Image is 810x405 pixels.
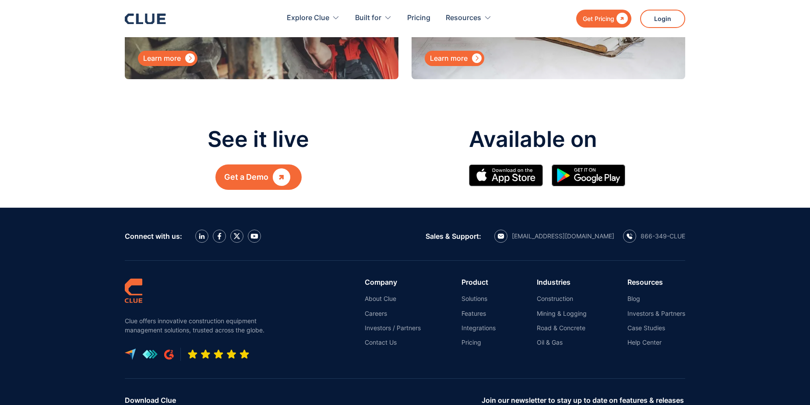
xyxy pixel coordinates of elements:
div:  [273,171,290,183]
a: About Clue [365,295,421,303]
div: Company [365,278,421,286]
a: Oil & Gas [537,339,587,346]
img: LinkedIn icon [199,234,205,239]
a: Pricing [407,4,430,32]
img: clue logo simple [125,278,142,303]
a: Login [640,10,685,28]
div: Learn more [430,53,468,64]
div: Sales & Support: [426,232,481,240]
a: calling icon866-349-CLUE [623,230,685,243]
img: get app logo [142,349,158,359]
div: 866-349-CLUE [641,232,685,240]
img: G2 review platform icon [164,349,174,360]
a: Learn more [425,51,484,66]
div:  [185,53,195,64]
p: Clue offers innovative construction equipment management solutions, trusted across the globe. [125,316,269,335]
a: email icon[EMAIL_ADDRESS][DOMAIN_NAME] [494,230,614,243]
a: Contact Us [365,339,421,346]
div: Download Clue [125,396,475,404]
div: Industries [537,278,587,286]
div: Explore Clue [287,4,329,32]
div: Resources [446,4,481,32]
a: Learn more [138,51,197,66]
a: Features [461,310,496,318]
img: calling icon [627,233,633,239]
p: Available on [469,127,634,151]
a: Careers [365,310,421,318]
div: Resources [627,278,685,286]
p: See it live [208,127,309,151]
a: Solutions [461,295,496,303]
img: Five-star rating icon [187,349,250,360]
a: Mining & Logging [537,310,587,318]
div: Learn more [143,53,181,64]
div: Join our newsletter to stay up to date on features & releases [482,396,685,404]
a: Investors & Partners [627,310,685,318]
img: email icon [497,234,504,239]
div:  [472,53,482,64]
a: Integrations [461,324,496,332]
img: X icon twitter [233,233,240,240]
img: Apple Store [469,164,543,186]
div: Product [461,278,496,286]
img: Google simple icon [552,164,626,186]
div: [EMAIL_ADDRESS][DOMAIN_NAME] [512,232,614,240]
div: Explore Clue [287,4,340,32]
div:  [614,13,628,24]
div: Connect with us: [125,232,182,240]
div: Get a Demo [224,171,268,183]
div: Built for [355,4,392,32]
div: Get Pricing [583,13,614,24]
img: capterra logo icon [125,349,136,360]
a: Help Center [627,339,685,346]
a: Pricing [461,339,496,346]
a: Get Pricing [576,10,631,28]
a: Construction [537,295,587,303]
a: Investors / Partners [365,324,421,332]
a: Get a Demo [215,164,302,190]
div: Resources [446,4,492,32]
a: Road & Concrete [537,324,587,332]
a: Blog [627,295,685,303]
a: Case Studies [627,324,685,332]
img: YouTube Icon [250,234,258,239]
div: Built for [355,4,381,32]
img: facebook icon [218,233,222,240]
